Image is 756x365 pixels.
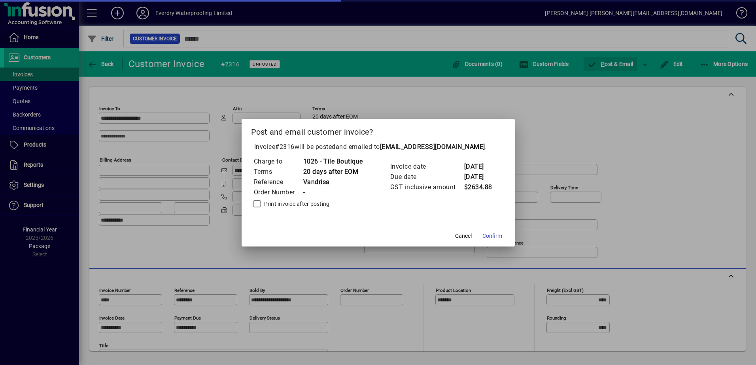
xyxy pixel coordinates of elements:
p: Invoice will be posted . [251,142,505,152]
button: Confirm [479,229,505,243]
td: $2634.88 [464,182,495,192]
span: #2316 [275,143,295,151]
td: Vandrisa [303,177,363,187]
td: Invoice date [390,162,464,172]
td: 20 days after EOM [303,167,363,177]
span: Confirm [482,232,502,240]
span: Cancel [455,232,472,240]
td: Order Number [253,187,303,198]
td: Due date [390,172,464,182]
span: and emailed to [336,143,485,151]
td: - [303,187,363,198]
td: [DATE] [464,172,495,182]
button: Cancel [451,229,476,243]
td: Charge to [253,156,303,167]
label: Print invoice after posting [263,200,330,208]
td: 1026 - Tile Boutique [303,156,363,167]
td: Reference [253,177,303,187]
td: Terms [253,167,303,177]
h2: Post and email customer invoice? [242,119,515,142]
td: GST inclusive amount [390,182,464,192]
b: [EMAIL_ADDRESS][DOMAIN_NAME] [380,143,485,151]
td: [DATE] [464,162,495,172]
